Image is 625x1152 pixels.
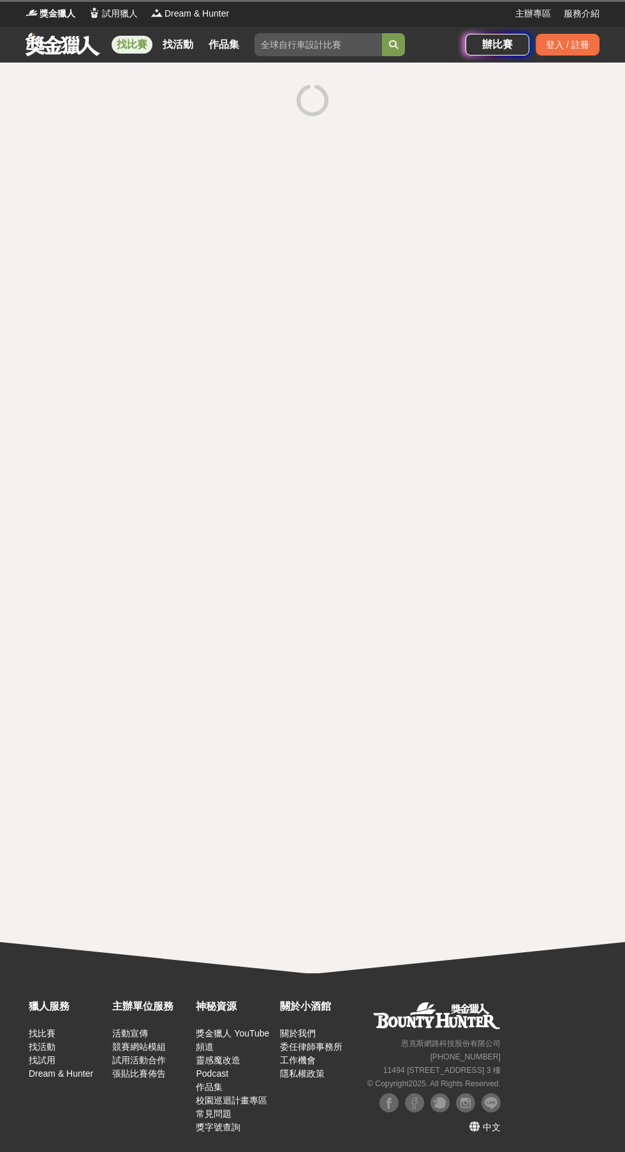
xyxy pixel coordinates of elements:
div: 主辦單位服務 [112,999,189,1014]
small: © Copyright 2025 . All Rights Reserved. [367,1079,501,1088]
img: Facebook [379,1093,399,1112]
a: 活動宣傳 [112,1028,148,1038]
a: 常見問題 [196,1109,232,1119]
small: 恩克斯網路科技股份有限公司 [401,1039,501,1048]
small: 11494 [STREET_ADDRESS] 3 樓 [383,1066,501,1075]
img: Facebook [405,1093,424,1112]
a: Dream & Hunter [29,1068,93,1079]
span: 獎金獵人 [40,7,75,20]
a: 找比賽 [112,36,152,54]
a: 服務介紹 [564,7,599,20]
a: 關於我們 [280,1028,316,1038]
a: 主辦專區 [515,7,551,20]
input: 全球自行車設計比賽 [254,33,382,56]
a: 靈感魔改造 Podcast [196,1055,240,1079]
img: LINE [482,1093,501,1112]
div: 登入 / 註冊 [536,34,599,56]
a: 工作機會 [280,1055,316,1065]
div: 獵人服務 [29,999,106,1014]
a: 辦比賽 [466,34,529,56]
a: 試用活動合作 [112,1055,166,1065]
img: Logo [151,6,163,19]
a: 委任律師事務所 [280,1042,342,1052]
img: Logo [88,6,101,19]
a: 找活動 [158,36,198,54]
a: 作品集 [203,36,244,54]
span: Dream & Hunter [165,7,229,20]
small: [PHONE_NUMBER] [430,1052,501,1061]
div: 關於小酒館 [280,999,357,1014]
span: 中文 [483,1122,501,1132]
img: Instagram [456,1093,475,1112]
a: 找比賽 [29,1028,55,1038]
a: 找活動 [29,1042,55,1052]
img: Logo [26,6,38,19]
a: 獎金獵人 YouTube 頻道 [196,1028,269,1052]
a: 隱私權政策 [280,1068,325,1079]
span: 試用獵人 [102,7,138,20]
a: 獎字號查詢 [196,1122,240,1132]
a: 競賽網站模組 [112,1042,166,1052]
a: LogoDream & Hunter [151,7,229,20]
a: Logo試用獵人 [88,7,138,20]
div: 神秘資源 [196,999,273,1014]
a: 作品集 [196,1082,223,1092]
a: 張貼比賽佈告 [112,1068,166,1079]
a: 校園巡迴計畫專區 [196,1095,267,1105]
a: 找試用 [29,1055,55,1065]
a: Logo獎金獵人 [26,7,75,20]
img: Plurk [430,1093,450,1112]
